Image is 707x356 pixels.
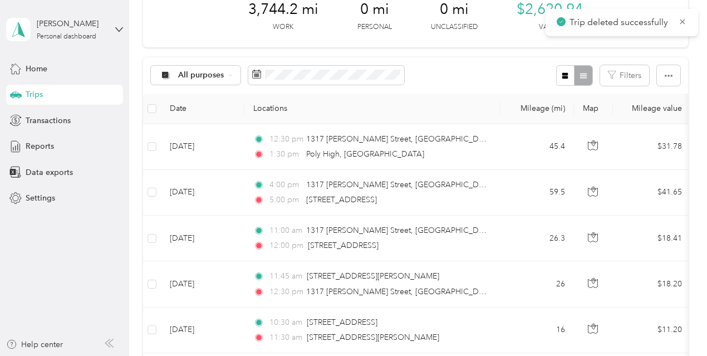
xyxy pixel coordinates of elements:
[645,294,707,356] iframe: Everlance-gr Chat Button Frame
[161,308,244,353] td: [DATE]
[6,339,63,350] button: Help center
[306,180,495,189] span: 1317 [PERSON_NAME] Street, [GEOGRAPHIC_DATA]
[613,94,691,124] th: Mileage value
[26,63,47,75] span: Home
[244,94,500,124] th: Locations
[613,124,691,170] td: $31.78
[273,22,293,32] p: Work
[161,94,244,124] th: Date
[613,216,691,261] td: $18.41
[269,179,301,191] span: 4:00 pm
[161,124,244,170] td: [DATE]
[26,89,43,100] span: Trips
[539,22,560,32] p: Value
[517,1,583,18] span: $2,620.94
[26,140,54,152] span: Reports
[613,308,691,353] td: $11.20
[161,170,244,216] td: [DATE]
[161,261,244,307] td: [DATE]
[306,287,495,296] span: 1317 [PERSON_NAME] Street, [GEOGRAPHIC_DATA]
[248,1,318,18] span: 3,744.2 mi
[306,149,424,159] span: Poly High, [GEOGRAPHIC_DATA]
[500,308,574,353] td: 16
[431,22,478,32] p: Unclassified
[269,225,301,237] span: 11:00 am
[306,195,377,204] span: [STREET_ADDRESS]
[269,316,302,329] span: 10:30 am
[269,331,302,344] span: 11:30 am
[307,271,439,281] span: [STREET_ADDRESS][PERSON_NAME]
[26,115,71,126] span: Transactions
[357,22,392,32] p: Personal
[269,194,301,206] span: 5:00 pm
[26,192,55,204] span: Settings
[500,124,574,170] td: 45.4
[500,94,574,124] th: Mileage (mi)
[500,216,574,261] td: 26.3
[306,134,495,144] span: 1317 [PERSON_NAME] Street, [GEOGRAPHIC_DATA]
[37,18,106,30] div: [PERSON_NAME]
[308,241,379,250] span: [STREET_ADDRESS]
[569,16,670,30] p: Trip deleted successfully
[306,226,495,235] span: 1317 [PERSON_NAME] Street, [GEOGRAPHIC_DATA]
[307,318,377,327] span: [STREET_ADDRESS]
[269,240,303,252] span: 12:00 pm
[269,286,302,298] span: 12:30 pm
[178,71,224,79] span: All purposes
[37,33,96,40] div: Personal dashboard
[500,170,574,216] td: 59.5
[360,1,389,18] span: 0 mi
[440,1,469,18] span: 0 mi
[307,333,439,342] span: [STREET_ADDRESS][PERSON_NAME]
[26,167,73,178] span: Data exports
[269,133,302,145] span: 12:30 pm
[269,270,302,282] span: 11:45 am
[574,94,613,124] th: Map
[269,148,301,160] span: 1:30 pm
[613,261,691,307] td: $18.20
[613,170,691,216] td: $41.65
[600,65,649,86] button: Filters
[161,216,244,261] td: [DATE]
[500,261,574,307] td: 26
